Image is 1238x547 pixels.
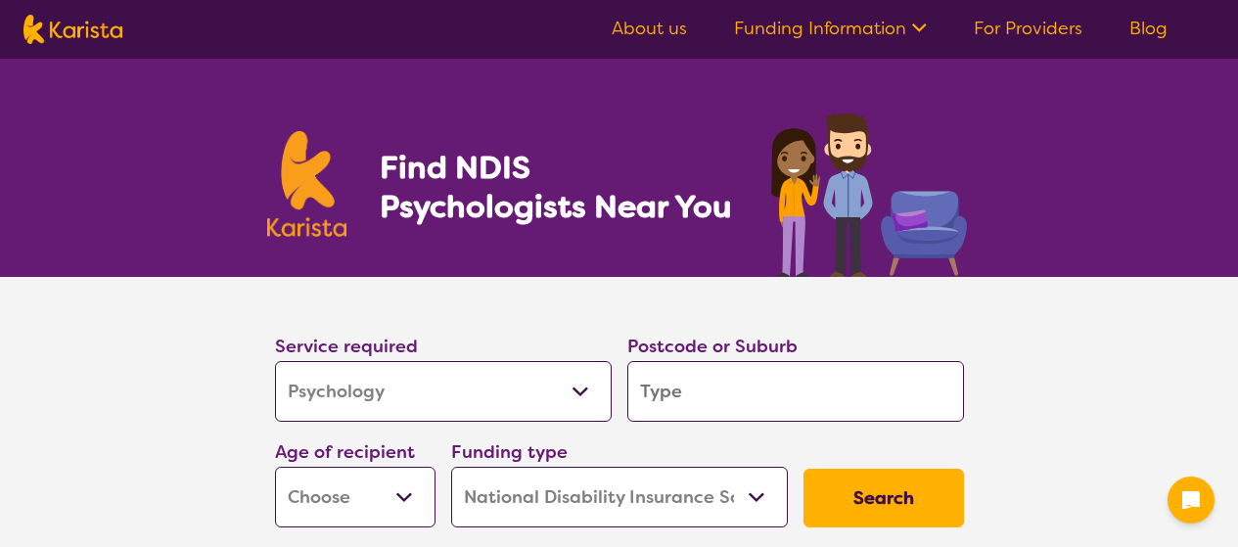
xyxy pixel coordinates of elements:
button: Search [803,469,964,527]
label: Service required [275,335,418,358]
label: Postcode or Suburb [627,335,798,358]
img: Karista logo [267,131,347,237]
a: Funding Information [734,17,927,40]
img: Karista logo [23,15,122,44]
a: For Providers [974,17,1082,40]
img: psychology [764,106,972,277]
a: About us [612,17,687,40]
input: Type [627,361,964,422]
label: Age of recipient [275,440,415,464]
a: Blog [1129,17,1168,40]
label: Funding type [451,440,568,464]
h1: Find NDIS Psychologists Near You [380,148,742,226]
